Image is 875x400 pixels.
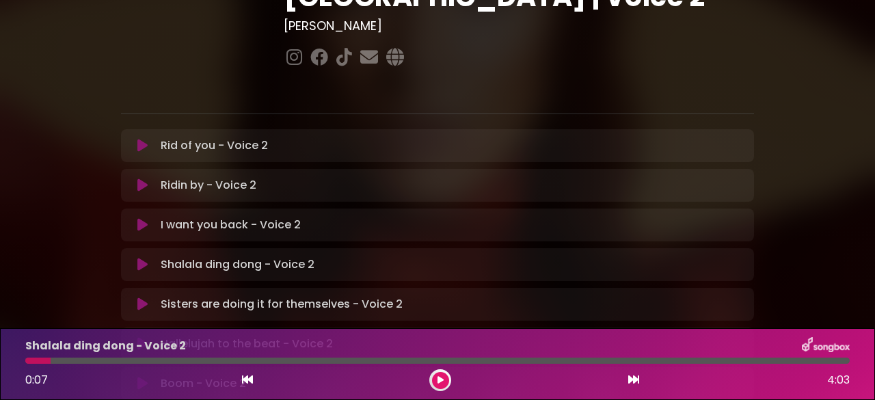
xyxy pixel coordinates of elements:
[161,217,301,233] p: I want you back - Voice 2
[161,296,403,312] p: Sisters are doing it for themselves - Voice 2
[25,338,186,354] p: Shalala ding dong - Voice 2
[25,372,48,388] span: 0:07
[802,337,850,355] img: songbox-logo-white.png
[284,18,755,34] h3: [PERSON_NAME]
[161,177,256,194] p: Ridin by - Voice 2
[161,256,314,273] p: Shalala ding dong - Voice 2
[161,137,268,154] p: Rid of you - Voice 2
[827,372,850,388] span: 4:03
